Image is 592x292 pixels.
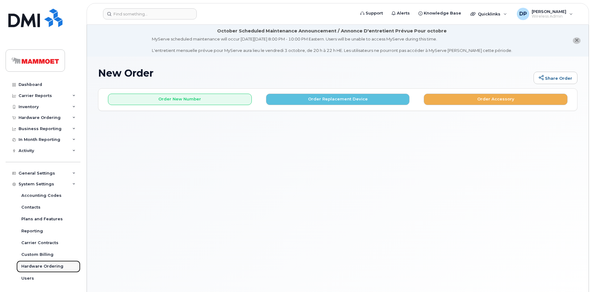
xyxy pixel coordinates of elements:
button: Order Accessory [424,94,568,105]
div: MyServe scheduled maintenance will occur [DATE][DATE] 8:00 PM - 10:00 PM Eastern. Users will be u... [152,36,512,53]
div: October Scheduled Maintenance Announcement / Annonce D'entretient Prévue Pour octobre [217,28,447,34]
iframe: Messenger Launcher [565,265,587,287]
button: Order Replacement Device [266,94,410,105]
button: Order New Number [108,94,252,105]
a: Share Order [534,72,577,84]
h1: New Order [98,68,530,78]
button: close notification [573,37,581,44]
